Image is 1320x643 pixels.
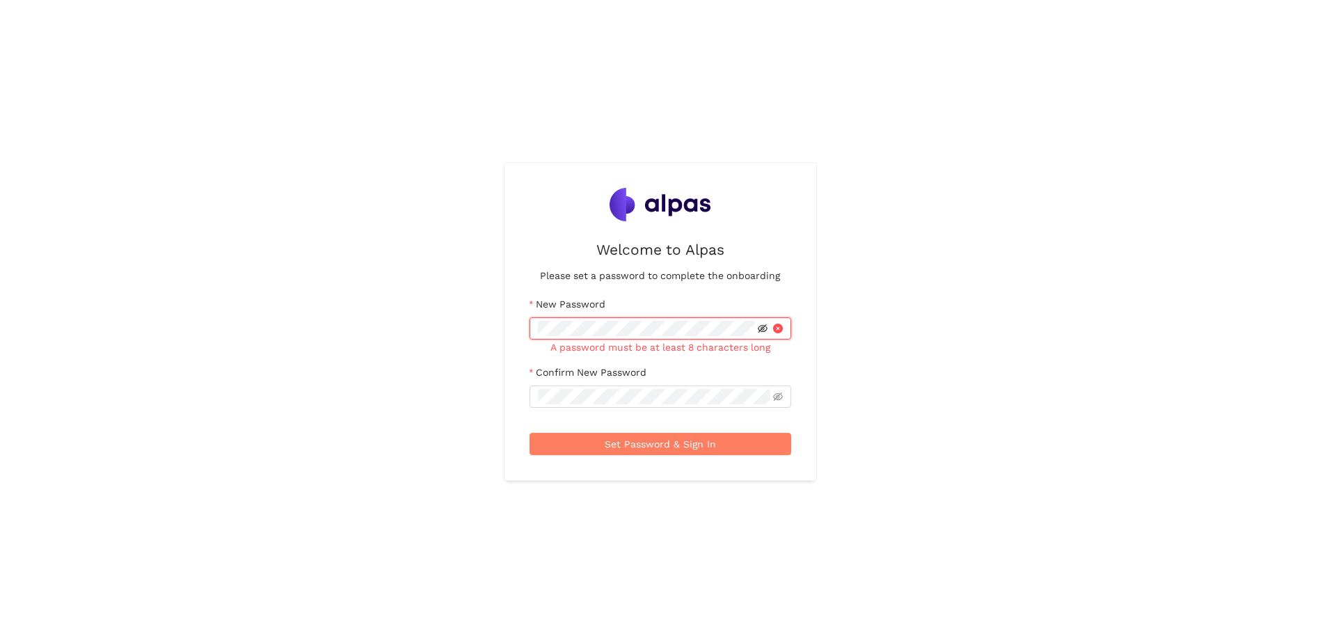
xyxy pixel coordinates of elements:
span: eye-invisible [758,324,768,333]
input: Confirm New Password [538,389,770,404]
img: Alpas Logo [610,188,711,221]
input: New Password [538,321,755,336]
div: A password must be at least 8 characters long [530,340,791,355]
label: New Password [530,296,605,312]
label: Confirm New Password [530,365,646,380]
h4: Please set a password to complete the onboarding [540,268,780,283]
span: Set Password & Sign In [605,436,716,452]
button: Set Password & Sign In [530,433,791,455]
span: eye-invisible [773,392,783,402]
h2: Welcome to Alpas [596,238,724,261]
